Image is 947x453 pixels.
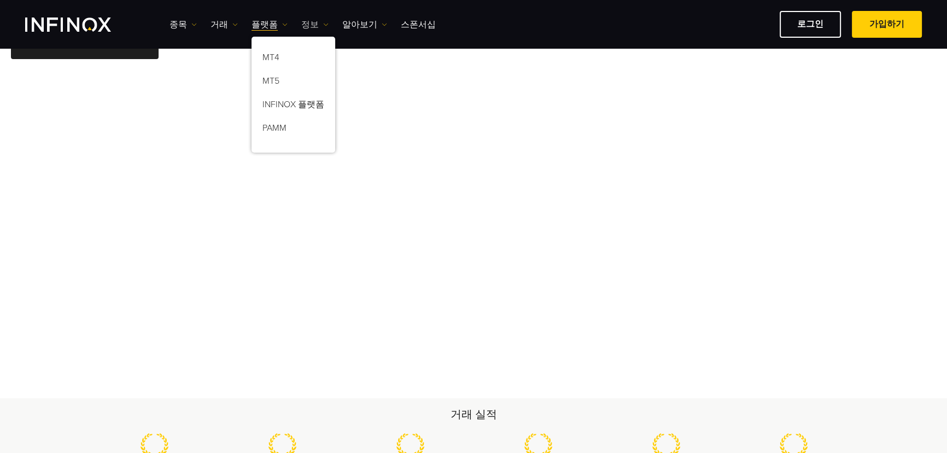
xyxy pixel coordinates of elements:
[301,18,329,31] a: 정보
[169,18,197,31] a: 종목
[252,118,335,142] a: PAMM
[252,71,335,95] a: MT5
[91,407,856,422] h2: 거래 실적
[211,18,238,31] a: 거래
[342,18,387,31] a: 알아보기
[25,18,137,32] a: INFINOX Logo
[852,11,922,38] a: 가입하기
[252,48,335,71] a: MT4
[252,18,288,31] a: 플랫폼
[401,18,436,31] a: 스폰서십
[252,95,335,118] a: INFINOX 플랫폼
[780,11,841,38] a: 로그인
